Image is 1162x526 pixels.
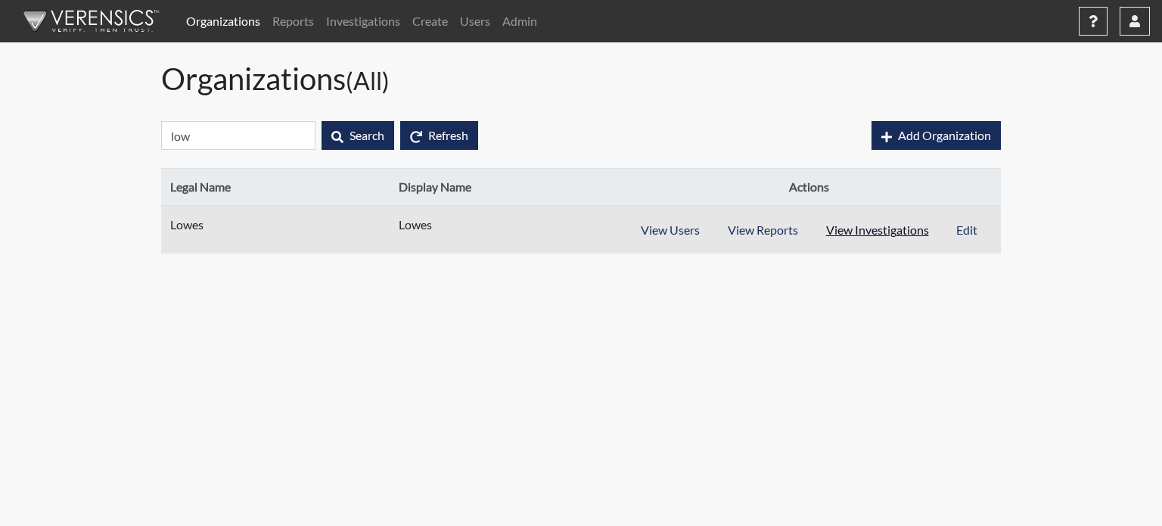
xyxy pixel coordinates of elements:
[812,216,943,244] button: View Investigations
[161,169,390,207] th: Legal Name
[428,128,468,142] span: Refresh
[496,6,543,36] a: Admin
[170,216,359,234] span: Lowes
[322,121,394,150] button: Search
[180,6,266,36] a: Organizations
[871,121,1001,150] button: Add Organization
[400,121,478,150] button: Refresh
[350,128,384,142] span: Search
[617,169,1001,207] th: Actions
[346,66,390,95] small: (All)
[266,6,320,36] a: Reports
[320,6,406,36] a: Investigations
[898,128,991,142] span: Add Organization
[390,169,618,207] th: Display Name
[626,216,714,244] button: View Users
[399,216,588,234] span: Lowes
[406,6,454,36] a: Create
[161,61,1001,97] h1: Organizations
[713,216,812,244] button: View Reports
[161,121,315,150] input: Search
[454,6,496,36] a: Users
[942,216,992,244] button: Edit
